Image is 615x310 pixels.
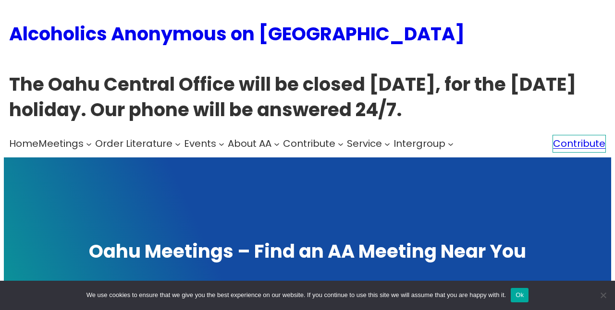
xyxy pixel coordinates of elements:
[175,141,181,146] button: Order Literature submenu
[13,238,602,264] h1: Oahu Meetings – Find an AA Meeting Near You
[448,141,454,146] button: Intergroup submenu
[338,141,344,146] button: Contribute submenu
[228,135,271,152] a: About AA
[9,135,457,152] nav: Intergroup
[347,135,382,152] a: Service
[38,137,84,150] span: Meetings
[184,135,216,152] a: Events
[511,288,529,302] button: Ok
[283,137,335,150] span: Contribute
[9,19,465,49] a: Alcoholics Anonymous on [GEOGRAPHIC_DATA]
[184,137,216,150] span: Events
[394,135,445,152] a: Intergroup
[553,135,606,153] a: Contribute
[9,137,38,150] span: Home
[384,141,390,146] button: Service submenu
[274,141,280,146] button: About AA submenu
[86,290,506,300] span: We use cookies to ensure that we give you the best experience on our website. If you continue to ...
[86,141,92,146] button: Meetings submenu
[228,137,271,150] span: About AA
[95,137,172,150] span: Order Literature
[9,72,606,122] h1: The Oahu Central Office will be closed [DATE], for the [DATE] holiday. Our phone will be answered...
[347,137,382,150] span: Service
[283,135,335,152] a: Contribute
[9,135,38,152] a: Home
[219,141,224,146] button: Events submenu
[394,137,445,150] span: Intergroup
[38,135,84,152] a: Meetings
[598,290,608,300] span: No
